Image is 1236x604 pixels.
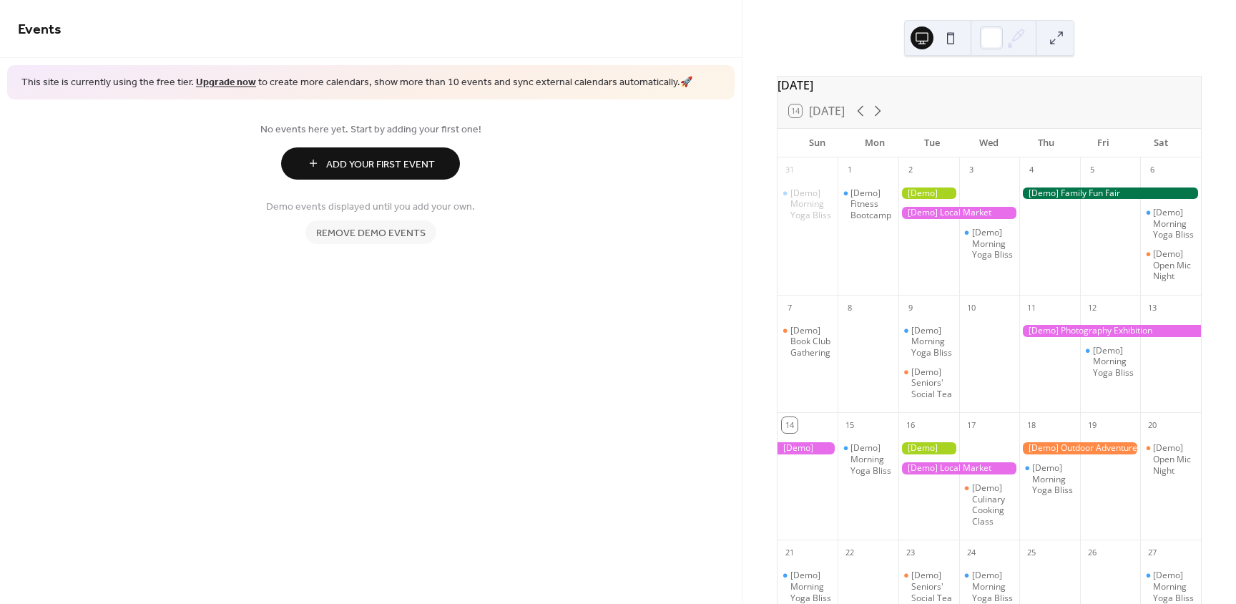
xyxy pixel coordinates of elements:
span: Events [18,16,62,44]
div: 13 [1144,300,1160,316]
div: Mon [846,129,903,157]
div: 27 [1144,545,1160,560]
div: 25 [1024,545,1039,560]
div: 31 [782,162,798,178]
a: Add Your First Event [18,147,724,180]
div: [Demo] Morning Yoga Bliss [1080,345,1141,379]
div: [Demo] Local Market [898,462,1019,474]
span: No events here yet. Start by adding your first one! [18,122,724,137]
div: 12 [1084,300,1100,316]
div: 10 [963,300,979,316]
span: This site is currently using the free tier. to create more calendars, show more than 10 events an... [21,76,692,90]
div: 15 [842,417,858,433]
div: 4 [1024,162,1039,178]
div: 17 [963,417,979,433]
div: 14 [782,417,798,433]
div: 2 [903,162,918,178]
div: 16 [903,417,918,433]
div: [Demo] Morning Yoga Bliss [790,187,833,221]
div: [Demo] Gardening Workshop [898,442,959,454]
div: 7 [782,300,798,316]
button: Remove demo events [305,220,436,244]
div: Wed [961,129,1018,157]
button: Add Your First Event [281,147,460,180]
div: [Demo] Gardening Workshop [898,187,959,200]
div: [Demo] Fitness Bootcamp [850,187,893,221]
div: Thu [1018,129,1075,157]
div: 26 [1084,545,1100,560]
div: [Demo] Culinary Cooking Class [959,482,1020,527]
div: [Demo] Morning Yoga Bliss [898,325,959,359]
div: 11 [1024,300,1039,316]
a: Upgrade now [196,73,256,92]
div: 8 [842,300,858,316]
div: 19 [1084,417,1100,433]
div: [Demo] Morning Yoga Bliss [959,227,1020,260]
div: [Demo] Morning Yoga Bliss [1140,570,1201,603]
div: 23 [903,545,918,560]
div: [Demo] Morning Yoga Bliss [1093,345,1135,379]
div: 24 [963,545,979,560]
div: [Demo] Open Mic Night [1153,442,1195,476]
div: Sun [789,129,846,157]
div: [Demo] Morning Yoga Bliss [911,325,953,359]
div: 20 [1144,417,1160,433]
div: [Demo] Morning Yoga Bliss [790,570,833,603]
div: [Demo] Morning Yoga Bliss [778,570,838,603]
div: [Demo] Open Mic Night [1153,248,1195,282]
div: [Demo] Seniors' Social Tea [898,570,959,603]
div: [Demo] Morning Yoga Bliss [972,570,1014,603]
div: [Demo] Morning Yoga Bliss [972,227,1014,260]
div: Sat [1132,129,1190,157]
div: Fri [1075,129,1132,157]
div: [Demo] Local Market [898,207,1019,219]
div: [Demo] Seniors' Social Tea [911,570,953,603]
span: Demo events displayed until you add your own. [266,199,475,214]
div: [Demo] Morning Yoga Bliss [1153,570,1195,603]
span: Add Your First Event [326,157,435,172]
div: [Demo] Morning Yoga Bliss [838,442,898,476]
div: [Demo] Open Mic Night [1140,248,1201,282]
div: 6 [1144,162,1160,178]
div: 21 [782,545,798,560]
div: [Demo] Morning Yoga Bliss [1019,462,1080,496]
div: [Demo] Seniors' Social Tea [911,366,953,400]
div: [Demo] Open Mic Night [1140,442,1201,476]
div: [Demo] Book Club Gathering [790,325,833,359]
div: 5 [1084,162,1100,178]
div: [Demo] Book Club Gathering [778,325,838,359]
div: 3 [963,162,979,178]
div: 1 [842,162,858,178]
span: Remove demo events [316,225,426,240]
div: [Demo] Morning Yoga Bliss [1032,462,1074,496]
div: [Demo] Morning Yoga Bliss [850,442,893,476]
div: [Demo] Photography Exhibition [1019,325,1201,337]
div: [Demo] Family Fun Fair [1019,187,1201,200]
div: [Demo] Morning Yoga Bliss [1153,207,1195,240]
div: [DATE] [778,77,1201,94]
div: Tue [903,129,961,157]
div: [Demo] Seniors' Social Tea [898,366,959,400]
div: 9 [903,300,918,316]
div: [Demo] Fitness Bootcamp [838,187,898,221]
div: 18 [1024,417,1039,433]
div: [Demo] Morning Yoga Bliss [778,187,838,221]
div: [Demo] Culinary Cooking Class [972,482,1014,527]
div: [Demo] Photography Exhibition [778,442,838,454]
div: 22 [842,545,858,560]
div: [Demo] Outdoor Adventure Day [1019,442,1140,454]
div: [Demo] Morning Yoga Bliss [959,570,1020,603]
div: [Demo] Morning Yoga Bliss [1140,207,1201,240]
